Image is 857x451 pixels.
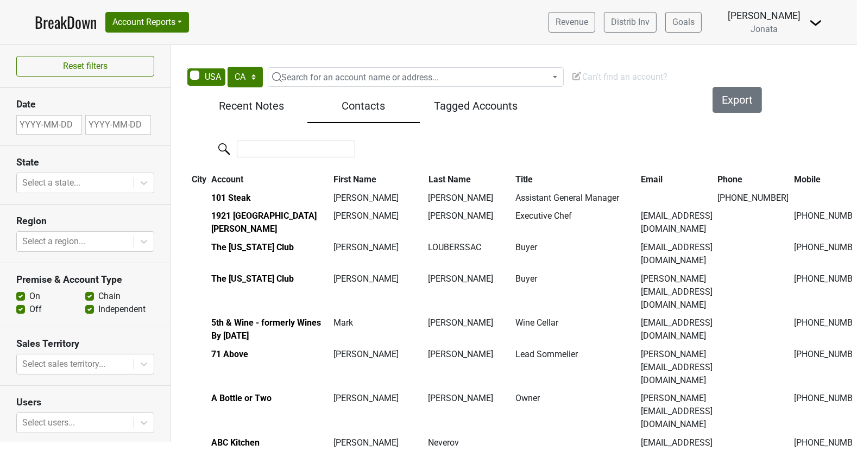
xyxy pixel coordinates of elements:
[571,71,582,81] img: Edit
[16,56,154,77] button: Reset filters
[16,99,154,110] h3: Date
[715,189,792,207] td: [PHONE_NUMBER]
[426,390,513,434] td: [PERSON_NAME]
[513,189,638,207] td: Assistant General Manager
[211,193,251,203] a: 101 Steak
[665,12,702,33] a: Goals
[211,317,321,341] a: 5th & Wine - formerly Wines By [DATE]
[29,290,40,303] label: On
[426,270,513,314] td: [PERSON_NAME]
[331,390,426,434] td: [PERSON_NAME]
[426,189,513,207] td: [PERSON_NAME]
[571,72,667,82] span: Can't find an account?
[638,238,715,270] td: [EMAIL_ADDRESS][DOMAIN_NAME]
[638,390,715,434] td: [PERSON_NAME][EMAIL_ADDRESS][DOMAIN_NAME]
[604,12,657,33] a: Distrib Inv
[331,207,426,239] td: [PERSON_NAME]
[513,314,638,345] td: Wine Cellar
[16,115,82,135] input: YYYY-MM-DD
[751,24,778,34] span: Jonata
[16,157,154,168] h3: State
[426,207,513,239] td: [PERSON_NAME]
[29,303,42,316] label: Off
[211,242,294,252] a: The [US_STATE] Club
[313,99,414,112] h5: Contacts
[211,211,317,234] a: 1921 [GEOGRAPHIC_DATA][PERSON_NAME]
[728,9,801,23] div: [PERSON_NAME]
[211,393,272,403] a: A Bottle or Two
[638,207,715,239] td: [EMAIL_ADDRESS][DOMAIN_NAME]
[85,115,151,135] input: YYYY-MM-DD
[281,72,439,82] span: Search for an account name or address...
[426,314,513,345] td: [PERSON_NAME]
[211,437,260,448] a: ABC Kitchen
[331,345,426,390] td: [PERSON_NAME]
[638,170,715,189] th: Email: activate to sort column ascending
[638,345,715,390] td: [PERSON_NAME][EMAIL_ADDRESS][DOMAIN_NAME]
[331,170,426,189] th: First Name: activate to sort column ascending
[513,207,638,239] td: Executive Chef
[16,397,154,408] h3: Users
[426,345,513,390] td: [PERSON_NAME]
[549,12,595,33] a: Revenue
[331,189,426,207] td: [PERSON_NAME]
[189,170,209,189] th: City: activate to sort column ascending
[211,349,248,359] a: 71 Above
[513,238,638,270] td: Buyer
[331,270,426,314] td: [PERSON_NAME]
[331,314,426,345] td: Mark
[513,345,638,390] td: Lead Sommelier
[98,303,146,316] label: Independent
[331,238,426,270] td: [PERSON_NAME]
[513,390,638,434] td: Owner
[35,11,97,34] a: BreakDown
[426,170,513,189] th: Last Name: activate to sort column ascending
[211,274,294,284] a: The [US_STATE] Club
[638,270,715,314] td: [PERSON_NAME][EMAIL_ADDRESS][DOMAIN_NAME]
[105,12,189,33] button: Account Reports
[16,215,154,227] h3: Region
[425,99,526,112] h5: Tagged Accounts
[513,270,638,314] td: Buyer
[209,170,331,189] th: Account: activate to sort column ascending
[715,170,792,189] th: Phone: activate to sort column ascending
[713,87,762,113] button: Export
[16,274,154,285] h3: Premise & Account Type
[809,16,822,29] img: Dropdown Menu
[201,99,302,112] h5: Recent Notes
[513,170,638,189] th: Title: activate to sort column ascending
[426,238,513,270] td: LOUBERSSAC
[98,290,121,303] label: Chain
[16,338,154,350] h3: Sales Territory
[638,314,715,345] td: [EMAIL_ADDRESS][DOMAIN_NAME]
